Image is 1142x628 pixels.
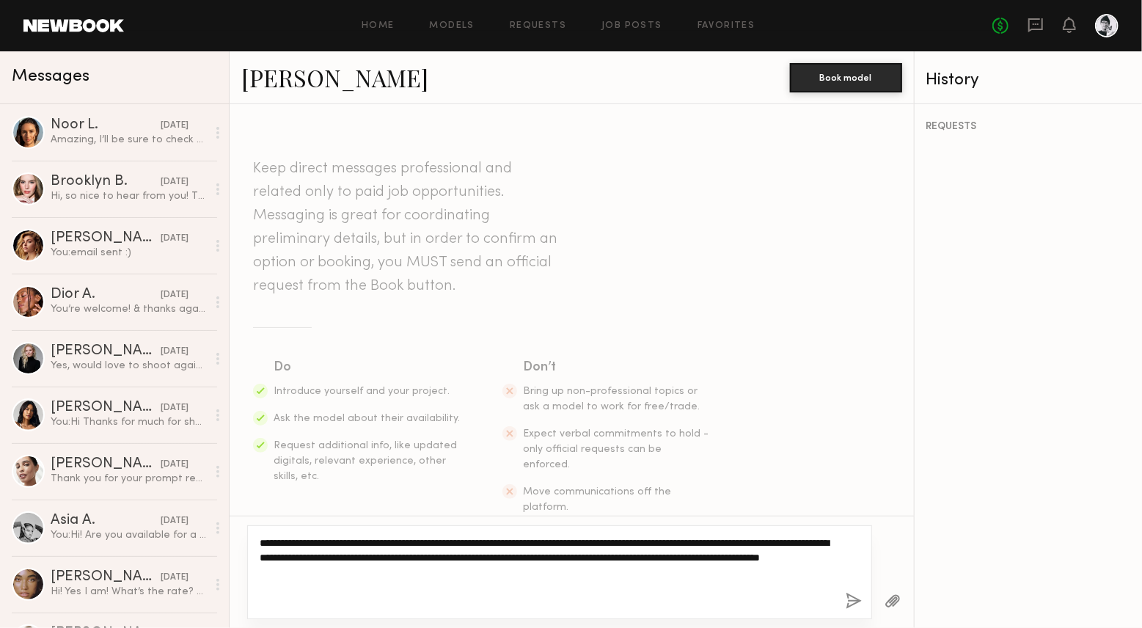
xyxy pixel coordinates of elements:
[51,118,161,133] div: Noor L.
[51,457,161,472] div: [PERSON_NAME]
[161,288,188,302] div: [DATE]
[253,157,561,298] header: Keep direct messages professional and related only to paid job opportunities. Messaging is great ...
[926,122,1132,132] div: REQUESTS
[274,441,457,481] span: Request additional info, like updated digitals, relevant experience, other skills, etc.
[161,514,188,528] div: [DATE]
[161,458,188,472] div: [DATE]
[51,585,207,599] div: Hi! Yes I am! What’s the rate? Please let me know! Thank you so very much! x
[523,357,711,378] div: Don’t
[161,175,188,189] div: [DATE]
[241,62,428,93] a: [PERSON_NAME]
[523,487,671,512] span: Move communications off the platform.
[51,189,207,203] div: Hi, so nice to hear from you! They turned out amazing! Thanks so much and hope you have a great w...
[51,288,161,302] div: Dior A.
[51,528,207,542] div: You: Hi! Are you available for a lifestyle shoot for us modeling some bags?! From 11am - 2pm on 1...
[523,387,700,412] span: Bring up non-professional topics or ask a model to work for free/trade.
[51,570,161,585] div: [PERSON_NAME]
[51,175,161,189] div: Brooklyn B.
[161,401,188,415] div: [DATE]
[510,21,566,31] a: Requests
[12,68,89,85] span: Messages
[523,429,709,470] span: Expect verbal commitments to hold - only official requests can be enforced.
[51,231,161,246] div: [PERSON_NAME]
[51,359,207,373] div: Yes, would love to shoot again in the future if it aligns!
[51,133,207,147] div: Amazing, I’ll be sure to check them out. Thank you so much for the heads up and it was great work...
[161,232,188,246] div: [DATE]
[51,514,161,528] div: Asia A.
[51,472,207,486] div: Thank you for your prompt response. For perpetual digital usage, I typically charge 850 total. Le...
[51,401,161,415] div: [PERSON_NAME]
[161,345,188,359] div: [DATE]
[51,344,161,359] div: [PERSON_NAME]
[274,357,461,378] div: Do
[698,21,755,31] a: Favorites
[430,21,475,31] a: Models
[790,70,902,83] a: Book model
[790,63,902,92] button: Book model
[601,21,662,31] a: Job Posts
[274,414,460,423] span: Ask the model about their availability.
[51,415,207,429] div: You: Hi Thanks for much for shooting wiht us! Can you please help to update the payment to 2hrs (...
[51,246,207,260] div: You: email sent :)
[362,21,395,31] a: Home
[274,387,450,396] span: Introduce yourself and your project.
[161,571,188,585] div: [DATE]
[926,72,1132,89] div: History
[51,302,207,316] div: You’re welcome! & thanks again!! I really appreciate that! 💫
[161,119,188,133] div: [DATE]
